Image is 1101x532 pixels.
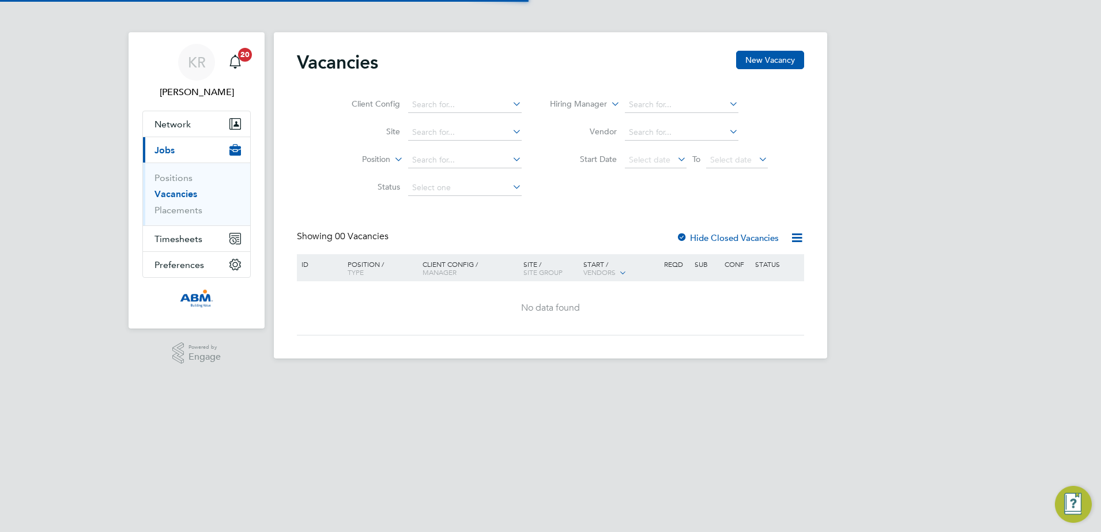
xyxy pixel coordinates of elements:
[143,137,250,163] button: Jobs
[752,254,802,274] div: Status
[339,254,420,282] div: Position /
[722,254,752,274] div: Conf
[408,124,522,141] input: Search for...
[348,267,364,277] span: Type
[188,342,221,352] span: Powered by
[143,111,250,137] button: Network
[143,226,250,251] button: Timesheets
[188,352,221,362] span: Engage
[154,145,175,156] span: Jobs
[154,119,191,130] span: Network
[180,289,213,308] img: abm1-logo-retina.png
[297,231,391,243] div: Showing
[297,51,378,74] h2: Vacancies
[142,44,251,99] a: KR[PERSON_NAME]
[142,85,251,99] span: Kieran Ryder
[736,51,804,69] button: New Vacancy
[143,252,250,277] button: Preferences
[523,267,563,277] span: Site Group
[129,32,265,329] nav: Main navigation
[324,154,390,165] label: Position
[692,254,722,274] div: Sub
[299,302,802,314] div: No data found
[676,232,779,243] label: Hide Closed Vacancies
[299,254,339,274] div: ID
[423,267,457,277] span: Manager
[154,259,204,270] span: Preferences
[154,233,202,244] span: Timesheets
[334,126,400,137] label: Site
[583,267,616,277] span: Vendors
[629,154,670,165] span: Select date
[334,182,400,192] label: Status
[172,342,221,364] a: Powered byEngage
[661,254,691,274] div: Reqd
[550,154,617,164] label: Start Date
[408,152,522,168] input: Search for...
[408,180,522,196] input: Select one
[1055,486,1092,523] button: Engage Resource Center
[154,205,202,216] a: Placements
[420,254,521,282] div: Client Config /
[335,231,389,242] span: 00 Vacancies
[334,99,400,109] label: Client Config
[188,55,206,70] span: KR
[625,124,738,141] input: Search for...
[550,126,617,137] label: Vendor
[142,289,251,308] a: Go to home page
[541,99,607,110] label: Hiring Manager
[143,163,250,225] div: Jobs
[710,154,752,165] span: Select date
[521,254,581,282] div: Site /
[154,188,197,199] a: Vacancies
[625,97,738,113] input: Search for...
[689,152,704,167] span: To
[154,172,193,183] a: Positions
[224,44,247,81] a: 20
[580,254,661,283] div: Start /
[408,97,522,113] input: Search for...
[238,48,252,62] span: 20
